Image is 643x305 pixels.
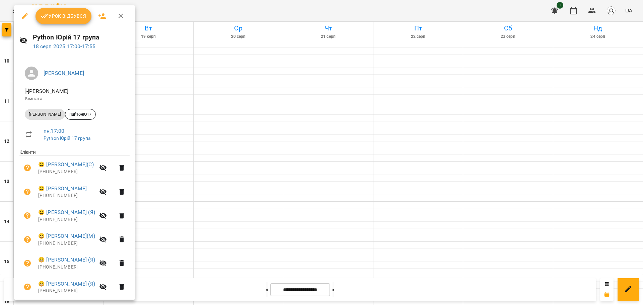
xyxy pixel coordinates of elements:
p: [PHONE_NUMBER] [38,240,95,247]
a: Python Юрій 17 група [44,135,90,141]
a: 😀 [PERSON_NAME] (Я) [38,280,95,288]
span: [PERSON_NAME] [25,111,65,117]
button: Візит ще не сплачено. Додати оплату? [19,160,35,176]
h6: Python Юрій 17 група [33,32,130,42]
p: [PHONE_NUMBER] [38,192,95,199]
p: [PHONE_NUMBER] [38,288,95,294]
a: 😀 [PERSON_NAME] (Я) [38,208,95,216]
a: 😀 [PERSON_NAME] (Я) [38,256,95,264]
button: Візит ще не сплачено. Додати оплату? [19,208,35,224]
a: 😀 [PERSON_NAME] [38,185,87,193]
ul: Клієнти [19,149,130,301]
button: Візит ще не сплачено. Додати оплату? [19,231,35,247]
button: Візит ще не сплачено. Додати оплату? [19,279,35,295]
a: 😀 [PERSON_NAME](С) [38,161,94,169]
button: Візит ще не сплачено. Додати оплату? [19,255,35,271]
button: Урок відбувся [35,8,92,24]
span: - [PERSON_NAME] [25,88,70,94]
a: 18 серп 2025 17:00-17:55 [33,43,96,49]
span: Урок відбувся [41,12,86,20]
span: пайтонЮ17 [65,111,95,117]
div: пайтонЮ17 [65,109,96,120]
p: [PHONE_NUMBER] [38,264,95,271]
a: 😀 [PERSON_NAME](М) [38,232,95,240]
p: [PHONE_NUMBER] [38,216,95,223]
p: Кімната [25,95,124,102]
a: пн , 17:00 [44,128,64,134]
a: [PERSON_NAME] [44,70,84,76]
p: [PHONE_NUMBER] [38,169,95,175]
